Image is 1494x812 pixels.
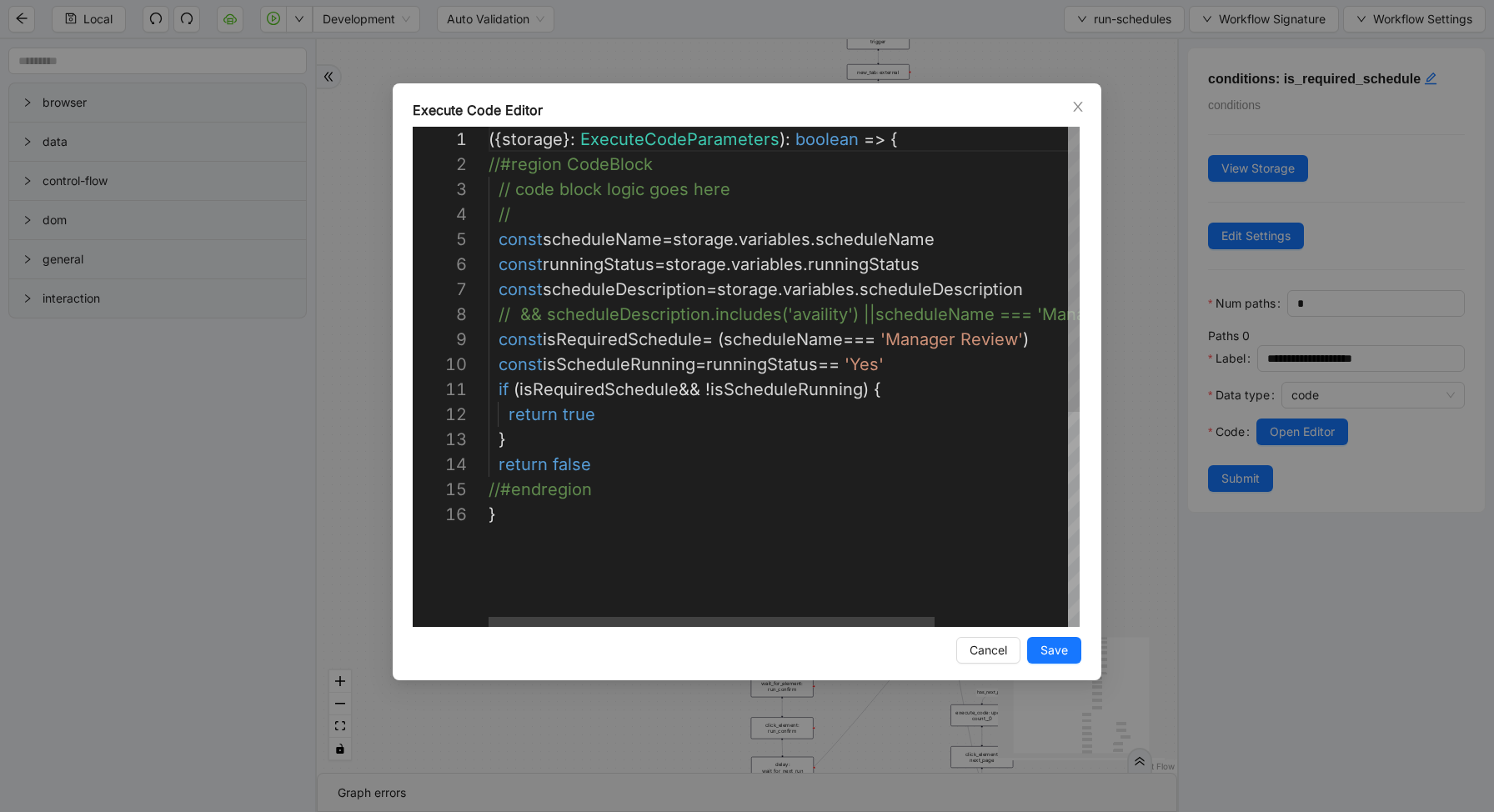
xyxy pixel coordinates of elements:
span: runningStatus [808,254,920,274]
span: ): [780,129,790,149]
div: 2 [413,152,467,177]
span: // code block logic goes here [499,179,730,199]
span: scheduleDescription [860,279,1023,299]
button: Save [1027,637,1081,664]
span: close [1071,100,1085,113]
div: 14 [413,452,467,477]
span: ( [514,379,519,399]
span: . [778,279,783,299]
button: Close [1069,98,1087,116]
span: ({ [489,129,502,149]
span: // [499,204,510,224]
span: scheduleDescription [543,279,706,299]
span: = [706,279,717,299]
span: //#endregion [489,479,592,499]
span: . [810,229,815,249]
span: storage [673,229,734,249]
span: const [499,329,543,349]
div: 1 [413,127,467,152]
span: ) [863,379,869,399]
span: variables [731,254,803,274]
span: 'Manager Review' [880,329,1023,349]
span: true [563,404,595,424]
div: 13 [413,427,467,452]
span: isRequiredSchedule [519,379,679,399]
textarea: Editor content;Press Alt+F1 for Accessibility Options. [489,127,489,152]
span: = [662,229,673,249]
span: = [695,354,706,374]
span: { [890,129,898,149]
span: false [553,454,591,474]
span: isRequiredSchedule [543,329,702,349]
span: } [499,429,506,449]
span: } [489,504,496,524]
span: { [874,379,881,399]
span: const [499,254,543,274]
span: variables [783,279,855,299]
span: ExecuteCodeParameters [580,129,780,149]
div: 15 [413,477,467,502]
span: //#region CodeBlock [489,154,653,174]
button: Cancel [956,637,1020,664]
span: . [734,229,739,249]
span: Cancel [970,641,1007,659]
span: && [679,379,700,399]
span: == [818,354,840,374]
span: . [803,254,808,274]
span: boolean [795,129,859,149]
span: ! [705,379,710,399]
span: 'Yes' [845,354,884,374]
span: = [654,254,665,274]
span: variables [739,229,810,249]
span: const [499,229,543,249]
div: 6 [413,252,467,277]
span: scheduleName === 'Manager Review - 2' [875,304,1207,324]
span: isScheduleRunning [710,379,863,399]
span: => [864,129,885,149]
span: . [855,279,860,299]
span: const [499,354,543,374]
span: scheduleName [815,229,935,249]
span: ) [1023,329,1029,349]
span: return [509,404,558,424]
span: storage [502,129,563,149]
span: isScheduleRunning [543,354,695,374]
span: }: [563,129,575,149]
div: 5 [413,227,467,252]
span: return [499,454,548,474]
div: 12 [413,402,467,427]
span: = [702,329,713,349]
span: runningStatus [706,354,818,374]
span: // && scheduleDescription.includes('availity') || [499,304,875,324]
span: scheduleName [724,329,843,349]
span: . [726,254,731,274]
span: if [499,379,509,399]
div: 11 [413,377,467,402]
span: storage [717,279,778,299]
div: Execute Code Editor [413,100,1081,120]
div: 4 [413,202,467,227]
div: 3 [413,177,467,202]
div: 9 [413,327,467,352]
span: Save [1040,641,1068,659]
div: 7 [413,277,467,302]
div: 16 [413,502,467,527]
span: ( [718,329,724,349]
span: const [499,279,543,299]
span: === [843,329,875,349]
span: scheduleName [543,229,662,249]
span: runningStatus [543,254,654,274]
div: 10 [413,352,467,377]
span: storage [665,254,726,274]
div: 8 [413,302,467,327]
